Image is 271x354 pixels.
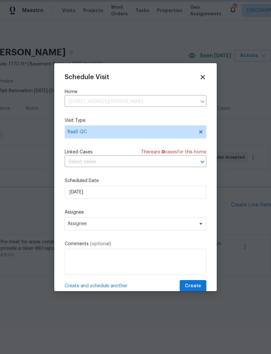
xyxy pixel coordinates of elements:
[65,209,206,216] label: Assignee
[65,157,188,167] input: Select cases
[185,282,201,290] span: Create
[65,89,206,95] label: Home
[141,149,206,155] span: There are case s for this home
[65,74,109,80] span: Schedule Visit
[65,117,206,124] label: Visit Type
[180,280,206,292] button: Create
[65,149,93,155] span: Linked Cases
[68,129,194,135] span: RaaS QC
[90,242,111,246] span: (optional)
[65,177,206,184] label: Scheduled Date
[65,283,127,289] span: Create and schedule another
[199,74,206,81] span: Close
[68,221,195,226] span: Assignee
[198,157,207,166] button: Open
[65,97,197,107] input: Enter in an address
[161,150,165,154] span: 0
[65,241,206,247] label: Comments
[65,186,206,199] input: M/D/YYYY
